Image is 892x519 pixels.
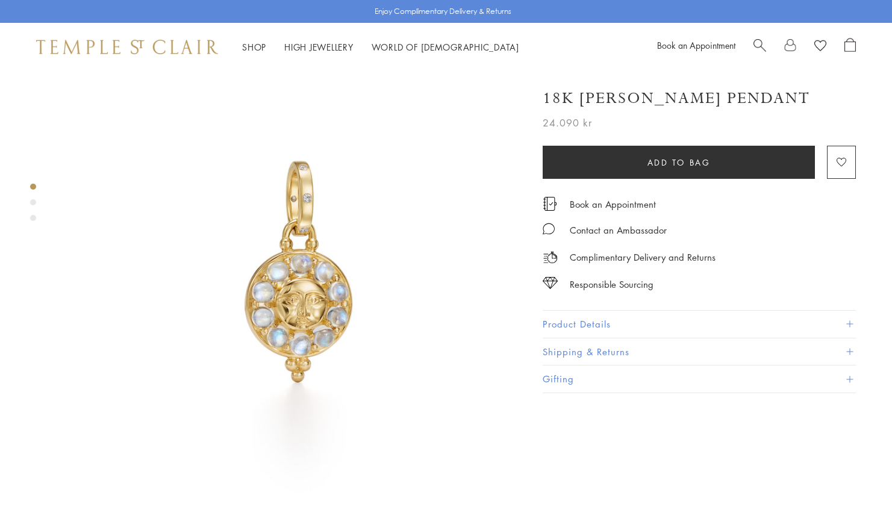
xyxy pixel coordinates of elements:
button: Add to bag [543,146,815,179]
img: icon_delivery.svg [543,250,558,265]
img: MessageIcon-01_2.svg [543,223,555,235]
img: icon_appointment.svg [543,197,557,211]
a: Book an Appointment [657,39,735,51]
a: View Wishlist [814,38,826,56]
div: Responsible Sourcing [570,277,653,292]
div: Contact an Ambassador [570,223,667,238]
h1: 18K [PERSON_NAME] Pendant [543,88,810,109]
span: 24.090 kr [543,115,592,131]
a: High JewelleryHigh Jewellery [284,41,354,53]
button: Gifting [543,365,856,393]
iframe: Gorgias live chat messenger [832,462,880,507]
span: Add to bag [647,156,711,169]
a: Open Shopping Bag [844,38,856,56]
a: ShopShop [242,41,266,53]
button: Shipping & Returns [543,338,856,365]
a: World of [DEMOGRAPHIC_DATA]World of [DEMOGRAPHIC_DATA] [372,41,519,53]
div: Product gallery navigation [30,181,36,231]
a: Search [753,38,766,56]
img: Temple St. Clair [36,40,218,54]
img: icon_sourcing.svg [543,277,558,289]
p: Enjoy Complimentary Delivery & Returns [375,5,511,17]
a: Book an Appointment [570,197,656,211]
img: P34861-LUNAHABM [78,71,525,517]
p: Complimentary Delivery and Returns [570,250,716,265]
nav: Main navigation [242,40,519,55]
button: Product Details [543,311,856,338]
